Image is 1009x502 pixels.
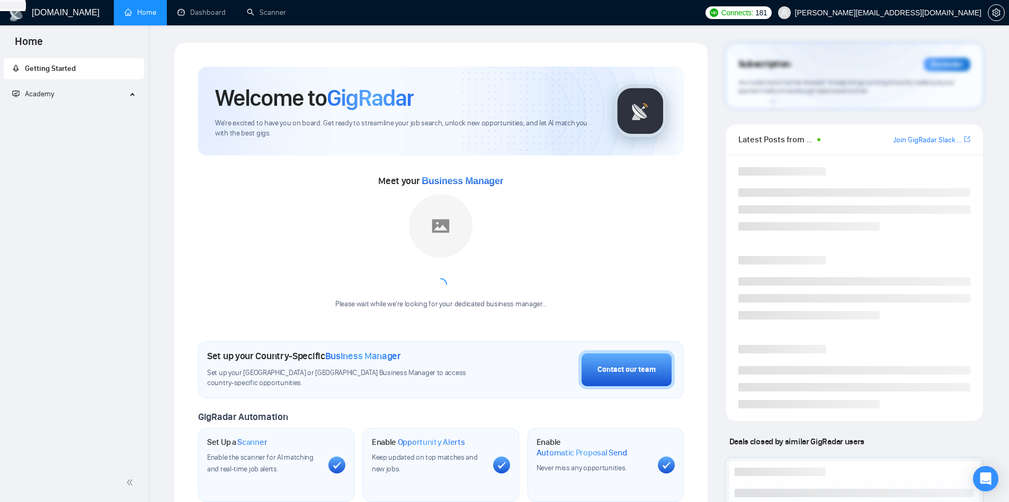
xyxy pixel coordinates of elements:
[721,7,753,19] span: Connects:
[327,84,414,112] span: GigRadar
[988,8,1005,17] a: setting
[12,65,20,72] span: rocket
[215,118,597,139] span: We're excited to have you on board. Get ready to streamline your job search, unlock new opportuni...
[398,437,465,448] span: Opportunity Alerts
[973,466,998,491] div: Open Intercom Messenger
[207,453,314,473] span: Enable the scanner for AI matching and real-time job alerts.
[614,85,667,138] img: gigradar-logo.png
[755,7,767,19] span: 181
[578,350,675,389] button: Contact our team
[924,58,970,71] div: Reminder
[8,5,25,22] img: logo
[12,89,54,98] span: Academy
[207,368,488,388] span: Set up your [GEOGRAPHIC_DATA] or [GEOGRAPHIC_DATA] Business Manager to access country-specific op...
[710,8,718,17] img: upwork-logo.png
[12,90,20,97] span: fund-projection-screen
[4,58,144,79] li: Getting Started
[124,8,156,17] a: homeHome
[738,133,814,146] span: Latest Posts from the GigRadar Community
[237,437,267,448] span: Scanner
[378,175,503,187] span: Meet your
[372,453,478,473] span: Keep updated on top matches and new jobs.
[537,463,627,472] span: Never miss any opportunities.
[25,64,76,73] span: Getting Started
[247,8,286,17] a: searchScanner
[215,84,414,112] h1: Welcome to
[433,277,449,293] span: loading
[325,350,401,362] span: Business Manager
[597,364,656,376] div: Contact our team
[207,437,267,448] h1: Set Up a
[329,299,553,309] div: Please wait while we're looking for your dedicated business manager...
[537,448,627,458] span: Automatic Proposal Send
[409,194,472,258] img: placeholder.png
[177,8,226,17] a: dashboardDashboard
[781,9,788,16] span: user
[988,8,1004,17] span: setting
[964,135,970,143] span: export
[422,176,503,186] span: Business Manager
[126,477,137,488] span: double-left
[988,4,1005,21] button: setting
[964,134,970,144] a: export
[372,437,465,448] h1: Enable
[893,134,962,146] a: Join GigRadar Slack Community
[6,34,51,56] span: Home
[25,89,54,98] span: Academy
[738,78,954,95] span: Your subscription will be renewed. To keep things running smoothly, make sure your payment method...
[725,432,869,451] span: Deals closed by similar GigRadar users
[198,411,288,423] span: GigRadar Automation
[207,350,401,362] h1: Set up your Country-Specific
[537,437,649,458] h1: Enable
[738,56,791,74] span: Subscription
